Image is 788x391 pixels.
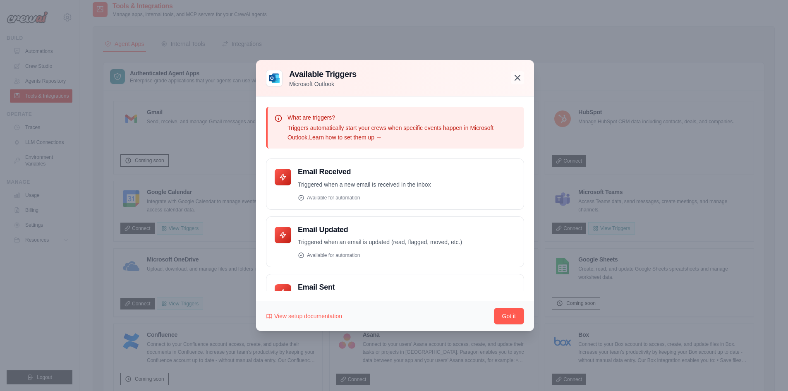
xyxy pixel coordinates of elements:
[298,180,515,190] p: Triggered when a new email is received in the inbox
[289,68,357,80] h3: Available Triggers
[274,312,342,320] span: View setup documentation
[298,225,515,235] h4: Email Updated
[298,252,515,259] div: Available for automation
[494,308,524,324] button: Got it
[309,134,382,141] a: Learn how to set them up →
[298,283,515,292] h4: Email Sent
[298,194,515,201] div: Available for automation
[287,123,517,142] p: Triggers automatically start your crews when specific events happen in Microsoft Outlook.
[266,70,283,86] img: Microsoft Outlook
[287,113,517,122] p: What are triggers?
[289,80,357,88] p: Microsoft Outlook
[298,167,515,177] h4: Email Received
[266,312,342,320] a: View setup documentation
[298,237,515,247] p: Triggered when an email is updated (read, flagged, moved, etc.)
